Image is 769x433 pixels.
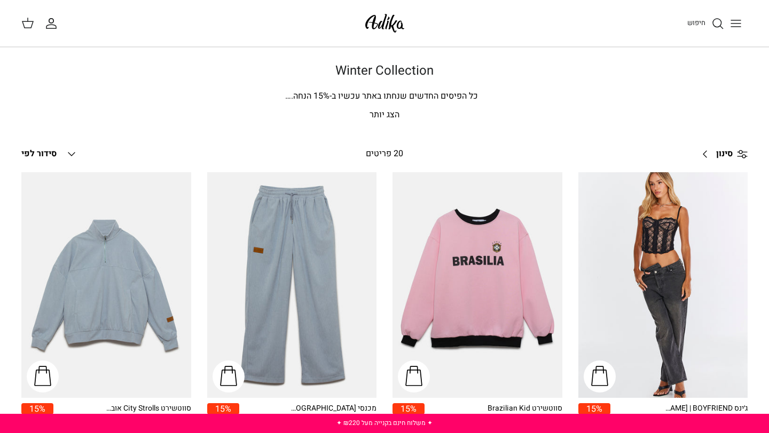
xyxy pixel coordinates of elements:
div: מכנסי [GEOGRAPHIC_DATA] [291,403,376,414]
span: 15% [21,403,53,414]
span: סידור לפי [21,147,57,160]
button: סידור לפי [21,142,78,166]
span: 15 [313,90,323,102]
a: מכנסי [GEOGRAPHIC_DATA] 152.90 ₪ 179.90 ₪ [239,403,377,426]
div: סווטשירט Brazilian Kid [477,403,562,414]
a: 15% [207,403,239,426]
a: ✦ משלוח חינם בקנייה מעל ₪220 ✦ [336,418,433,428]
a: מכנסי טרנינג City strolls [207,172,377,398]
div: ג׳ינס All Or Nothing [PERSON_NAME] | BOYFRIEND [662,403,748,414]
a: ג׳ינס All Or Nothing [PERSON_NAME] | BOYFRIEND 186.90 ₪ 219.90 ₪ [610,403,748,426]
a: סווטשירט Brazilian Kid 118.90 ₪ 139.90 ₪ [425,403,562,426]
a: סווטשירט City Strolls אוברסייז [21,172,191,398]
h1: Winter Collection [21,63,748,79]
img: Adika IL [362,11,407,36]
span: 15% [578,403,610,414]
a: סינון [695,141,748,167]
a: 15% [21,403,53,426]
span: % הנחה. [285,90,329,102]
span: כל הפיסים החדשים שנחתו באתר עכשיו ב- [329,90,478,102]
a: ג׳ינס All Or Nothing קריס-קרוס | BOYFRIEND [578,172,748,398]
a: סווטשירט City Strolls אוברסייז 152.90 ₪ 179.90 ₪ [53,403,191,426]
a: חיפוש [687,17,724,30]
span: 15% [393,403,425,414]
a: 15% [393,403,425,426]
a: 15% [578,403,610,426]
span: חיפוש [687,18,705,28]
button: Toggle menu [724,12,748,35]
span: סינון [716,147,733,161]
a: החשבון שלי [45,17,62,30]
div: סווטשירט City Strolls אוברסייז [106,403,191,414]
span: 15% [207,403,239,414]
div: 20 פריטים [297,147,472,161]
a: סווטשירט Brazilian Kid [393,172,562,398]
p: הצג יותר [21,108,748,122]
